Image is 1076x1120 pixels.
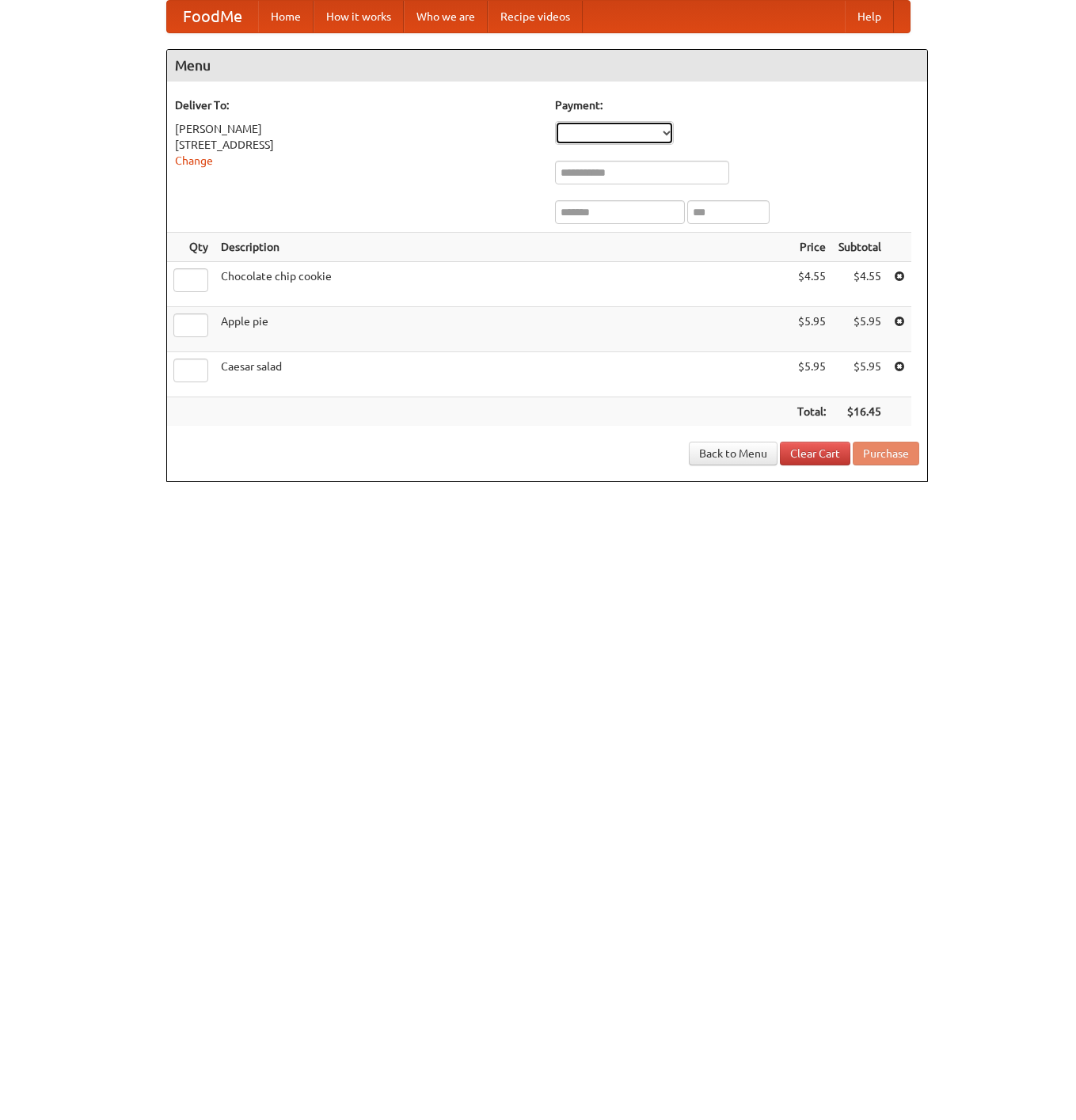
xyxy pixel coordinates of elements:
th: $16.45 [832,397,888,427]
button: Purchase [853,442,919,465]
td: $5.95 [791,352,832,397]
h4: Menu [167,50,927,82]
a: Change [175,154,213,167]
a: Who we are [404,1,488,32]
th: Qty [167,233,215,262]
th: Total: [791,397,832,427]
td: $5.95 [832,307,888,352]
a: How it works [314,1,404,32]
td: $5.95 [832,352,888,397]
td: Caesar salad [215,352,791,397]
a: Home [258,1,314,32]
a: FoodMe [167,1,258,32]
div: [STREET_ADDRESS] [175,137,539,153]
th: Description [215,233,791,262]
div: [PERSON_NAME] [175,121,539,137]
a: Back to Menu [689,442,778,465]
h5: Payment: [555,97,919,113]
h5: Deliver To: [175,97,539,113]
td: $5.95 [791,307,832,352]
th: Price [791,233,832,262]
td: Apple pie [215,307,791,352]
a: Help [845,1,894,32]
a: Clear Cart [780,442,850,465]
th: Subtotal [832,233,888,262]
td: $4.55 [791,262,832,307]
td: Chocolate chip cookie [215,262,791,307]
td: $4.55 [832,262,888,307]
a: Recipe videos [488,1,583,32]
